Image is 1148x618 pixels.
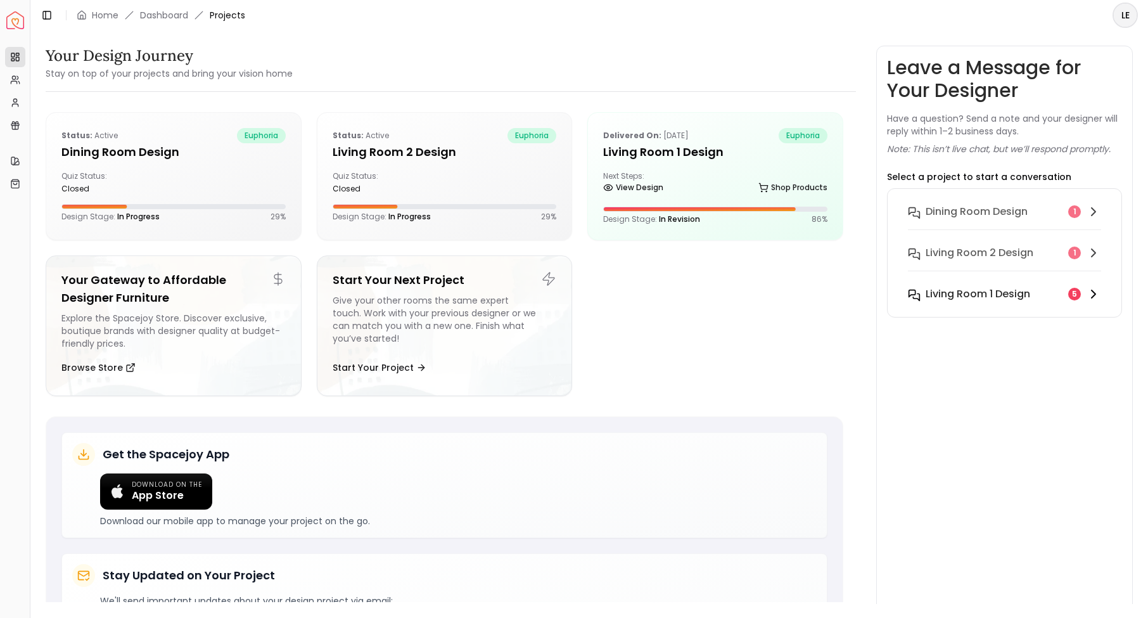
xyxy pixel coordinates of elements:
[659,214,700,224] span: In Revision
[1068,247,1081,259] div: 1
[140,9,188,22] a: Dashboard
[603,214,700,224] p: Design Stage:
[333,128,389,143] p: active
[61,184,169,194] div: closed
[6,11,24,29] a: Spacejoy
[388,211,431,222] span: In Progress
[898,199,1111,240] button: Dining Room design1
[61,355,136,380] button: Browse Store
[898,240,1111,281] button: Living Room 2 design1
[926,286,1030,302] h6: Living Room 1 design
[103,446,229,463] h5: Get the Spacejoy App
[926,245,1033,261] h6: Living Room 2 design
[887,171,1071,183] p: Select a project to start a conversation
[6,11,24,29] img: Spacejoy Logo
[210,9,245,22] span: Projects
[77,9,245,22] nav: breadcrumb
[237,128,286,143] span: euphoria
[333,212,431,222] p: Design Stage:
[1114,4,1137,27] span: LE
[333,271,557,289] h5: Start Your Next Project
[61,130,92,141] b: Status:
[603,171,827,196] div: Next Steps:
[333,143,557,161] h5: Living Room 2 design
[103,567,275,584] h5: Stay Updated on Your Project
[317,255,573,396] a: Start Your Next ProjectGive your other rooms the same expert touch. Work with your previous desig...
[132,481,202,489] span: Download on the
[61,312,286,350] div: Explore the Spacejoy Store. Discover exclusive, boutique brands with designer quality at budget-f...
[812,214,827,224] p: 86 %
[92,9,118,22] a: Home
[887,112,1122,138] p: Have a question? Send a note and your designer will reply within 1–2 business days.
[541,212,556,222] p: 29 %
[926,204,1028,219] h6: Dining Room design
[46,46,293,66] h3: Your Design Journey
[1068,288,1081,300] div: 5
[117,211,160,222] span: In Progress
[100,473,212,510] a: Download on the App Store
[333,171,440,194] div: Quiz Status:
[603,143,827,161] h5: Living Room 1 design
[61,271,286,307] h5: Your Gateway to Affordable Designer Furniture
[603,179,663,196] a: View Design
[603,128,689,143] p: [DATE]
[333,184,440,194] div: closed
[271,212,286,222] p: 29 %
[110,484,124,498] img: Apple logo
[333,130,364,141] b: Status:
[333,294,557,350] div: Give your other rooms the same expert touch. Work with your previous designer or we can match you...
[61,212,160,222] p: Design Stage:
[507,128,556,143] span: euphoria
[758,179,827,196] a: Shop Products
[46,255,302,396] a: Your Gateway to Affordable Designer FurnitureExplore the Spacejoy Store. Discover exclusive, bout...
[1113,3,1138,28] button: LE
[898,281,1111,307] button: Living Room 1 design5
[887,56,1122,102] h3: Leave a Message for Your Designer
[1068,205,1081,218] div: 1
[132,489,202,502] span: App Store
[887,143,1111,155] p: Note: This isn’t live chat, but we’ll respond promptly.
[100,515,817,527] p: Download our mobile app to manage your project on the go.
[779,128,827,143] span: euphoria
[100,595,817,607] p: We'll send important updates about your design project via email:
[333,355,426,380] button: Start Your Project
[61,128,118,143] p: active
[61,143,286,161] h5: Dining Room design
[61,171,169,194] div: Quiz Status:
[603,130,661,141] b: Delivered on:
[46,67,293,80] small: Stay on top of your projects and bring your vision home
